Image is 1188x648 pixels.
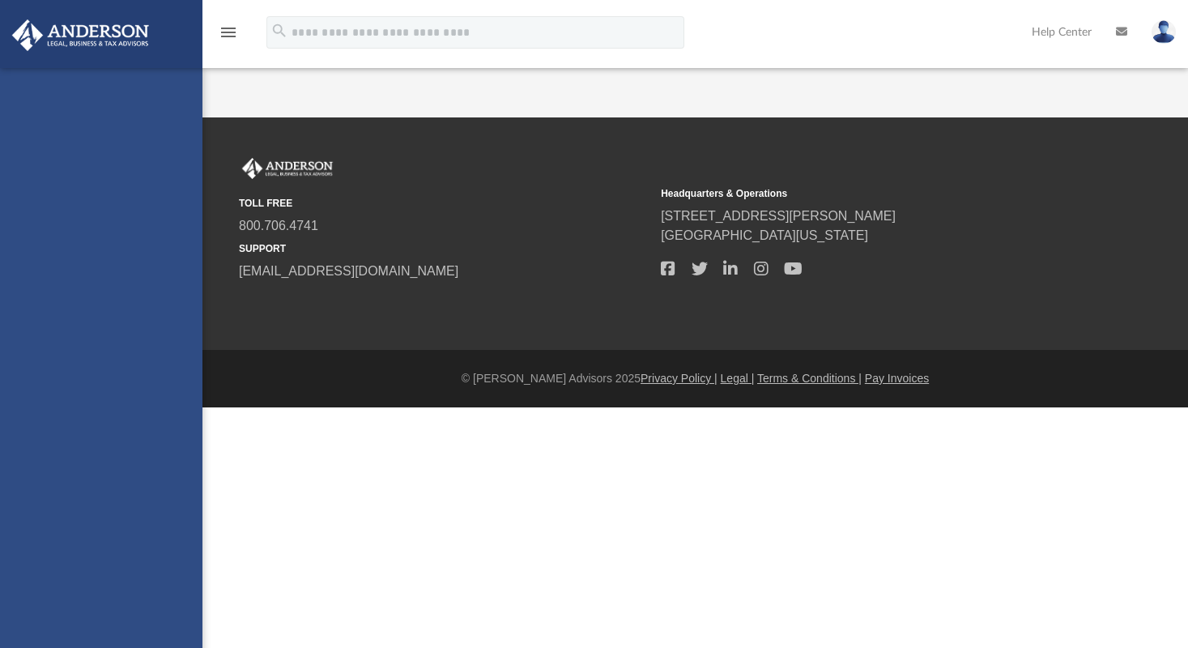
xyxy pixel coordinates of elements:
[219,31,238,42] a: menu
[865,372,929,385] a: Pay Invoices
[661,186,1071,201] small: Headquarters & Operations
[641,372,717,385] a: Privacy Policy |
[239,219,318,232] a: 800.706.4741
[661,228,868,242] a: [GEOGRAPHIC_DATA][US_STATE]
[219,23,238,42] i: menu
[7,19,154,51] img: Anderson Advisors Platinum Portal
[239,196,649,211] small: TOLL FREE
[202,370,1188,387] div: © [PERSON_NAME] Advisors 2025
[1152,20,1176,44] img: User Pic
[239,158,336,179] img: Anderson Advisors Platinum Portal
[270,22,288,40] i: search
[757,372,862,385] a: Terms & Conditions |
[661,209,896,223] a: [STREET_ADDRESS][PERSON_NAME]
[239,241,649,256] small: SUPPORT
[239,264,458,278] a: [EMAIL_ADDRESS][DOMAIN_NAME]
[721,372,755,385] a: Legal |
